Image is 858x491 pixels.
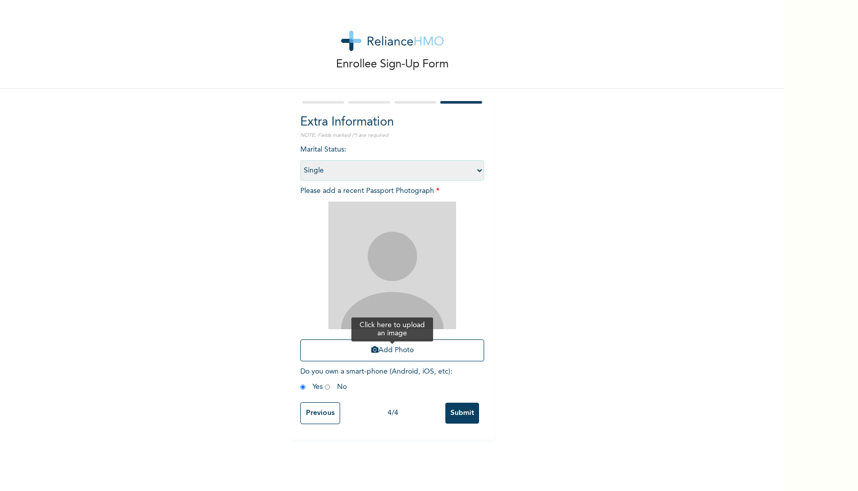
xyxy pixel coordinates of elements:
[300,339,484,361] button: Add Photo
[328,202,456,329] img: Crop
[300,402,340,424] input: Previous
[445,403,479,424] input: Submit
[300,132,484,139] p: NOTE: Fields marked (*) are required
[300,187,484,366] span: Please add a recent Passport Photograph
[300,113,484,132] h2: Extra Information
[340,408,445,419] div: 4 / 4
[300,368,452,390] span: Do you own a smart-phone (Android, iOS, etc) : Yes No
[341,31,444,51] img: logo
[300,146,484,174] span: Marital Status :
[336,56,449,73] p: Enrollee Sign-Up Form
